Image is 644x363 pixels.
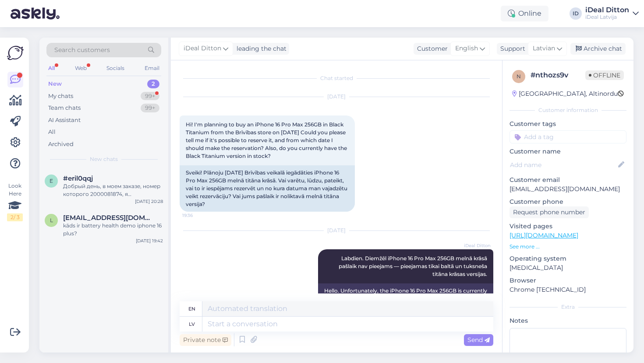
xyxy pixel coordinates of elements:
[585,14,629,21] div: iDeal Latvija
[510,243,626,251] p: See more ...
[510,197,626,206] p: Customer phone
[233,44,287,53] div: leading the chat
[186,121,348,159] span: Hi! I'm planning to buy an iPhone 16 Pro Max 256GB in Black Titanium from the Brīvības store on [...
[510,160,616,170] input: Add name
[143,63,161,74] div: Email
[180,165,355,212] div: Sveiki! Plānoju [DATE] Brīvības veikalā iegādāties iPhone 16 Pro Max 256GB melnā titāna krāsā. Va...
[510,254,626,263] p: Operating system
[510,206,589,218] div: Request phone number
[7,182,23,221] div: Look Here
[54,45,110,55] span: Search customers
[105,63,126,74] div: Socials
[570,7,582,20] div: ID
[63,175,93,182] span: #eril0qqj
[7,45,24,61] img: Askly Logo
[50,178,53,184] span: e
[510,106,626,114] div: Customer information
[48,140,74,149] div: Archived
[512,89,618,98] div: [GEOGRAPHIC_DATA], Altinordu
[517,73,521,80] span: n
[510,303,626,311] div: Extra
[180,93,493,101] div: [DATE]
[510,285,626,294] p: Chrome [TECHNICAL_ID]
[50,217,53,223] span: l
[141,104,159,112] div: 99+
[585,70,624,80] span: Offline
[180,227,493,234] div: [DATE]
[188,301,195,316] div: en
[531,70,585,80] div: # nthozs9v
[510,316,626,325] p: Notes
[510,231,578,239] a: [URL][DOMAIN_NAME]
[585,7,629,14] div: iDeal Ditton
[189,317,195,332] div: lv
[510,263,626,272] p: [MEDICAL_DATA]
[510,175,626,185] p: Customer email
[63,214,154,222] span: lauramartinsone3@gmail.com
[570,43,626,55] div: Archive chat
[180,74,493,82] div: Chat started
[501,6,548,21] div: Online
[585,7,639,21] a: iDeal DittoniDeal Latvija
[46,63,57,74] div: All
[136,237,163,244] div: [DATE] 19:42
[7,213,23,221] div: 2 / 3
[180,334,231,346] div: Private note
[497,44,525,53] div: Support
[73,63,88,74] div: Web
[510,130,626,143] input: Add a tag
[533,44,555,53] span: Latvian
[48,92,73,101] div: My chats
[467,336,490,344] span: Send
[510,276,626,285] p: Browser
[184,44,221,53] span: iDeal Ditton
[141,92,159,101] div: 99+
[63,222,163,237] div: kāds ir battery health demo iphone 16 plus?
[510,147,626,156] p: Customer name
[458,242,491,249] span: iDeal Ditton
[510,185,626,194] p: [EMAIL_ADDRESS][DOMAIN_NAME]
[48,116,81,125] div: AI Assistant
[48,80,62,88] div: New
[414,44,448,53] div: Customer
[510,119,626,129] p: Customer tags
[147,80,159,88] div: 2
[135,198,163,205] div: [DATE] 20:28
[182,212,215,219] span: 19:36
[63,182,163,198] div: Добрый день, в моем заказе, номер которого 2000081874, я неправильно указал мой номер телефона, м...
[48,104,81,112] div: Team chats
[90,155,118,163] span: New chats
[510,222,626,231] p: Visited pages
[455,44,478,53] span: English
[339,255,488,277] span: Labdien. Diemžēl iPhone 16 Pro Max 256GB melnā krāsā pašlaik nav pieejams — pieejamas tikai baltā...
[318,283,493,314] div: Hello. Unfortunately, the iPhone 16 Pro Max 256GB is currently not available in black - only whit...
[48,128,56,136] div: All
